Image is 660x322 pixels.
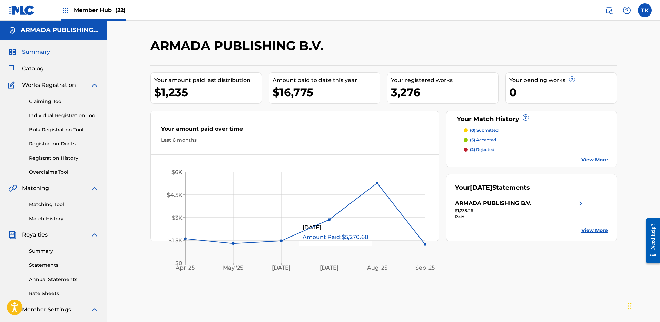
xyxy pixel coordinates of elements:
[175,260,183,266] tspan: $0
[21,26,99,34] h5: ARMADA PUBLISHING B.V.
[602,3,616,17] a: Public Search
[8,81,17,89] img: Works Registration
[90,305,99,314] img: expand
[391,84,498,100] div: 3,276
[22,231,48,239] span: Royalties
[273,76,380,84] div: Amount paid to date this year
[168,237,183,244] tspan: $1.5K
[273,84,380,100] div: $16,775
[8,48,50,56] a: SummarySummary
[29,215,99,222] a: Match History
[8,64,44,73] a: CatalogCatalog
[29,276,99,283] a: Annual Statements
[638,3,652,17] div: User Menu
[509,84,617,100] div: 0
[455,214,585,220] div: Paid
[161,137,429,144] div: Last 6 months
[620,3,634,17] div: Help
[22,184,49,192] span: Matching
[455,199,585,220] a: ARMADA PUBLISHING B.V.right chevron icon$1,235.26Paid
[8,5,35,15] img: MLC Logo
[455,114,608,124] div: Your Match History
[464,127,608,133] a: (0) submitted
[8,48,17,56] img: Summary
[22,81,76,89] span: Works Registration
[8,64,17,73] img: Catalog
[523,115,529,120] span: ?
[367,265,387,271] tspan: Aug '25
[470,184,492,191] span: [DATE]
[470,147,475,152] span: (2)
[415,265,435,271] tspan: Sep '25
[167,192,183,198] tspan: $4.5K
[641,213,660,269] iframe: Resource Center
[623,6,631,14] img: help
[577,199,585,208] img: right chevron icon
[464,147,608,153] a: (2) rejected
[29,169,99,176] a: Overclaims Tool
[90,184,99,192] img: expand
[8,231,17,239] img: Royalties
[172,214,183,221] tspan: $3K
[470,128,475,133] span: (0)
[8,184,17,192] img: Matching
[455,199,531,208] div: ARMADA PUBLISHING B.V.
[464,137,608,143] a: (5) accepted
[470,127,499,133] p: submitted
[74,6,126,14] span: Member Hub
[625,289,660,322] iframe: Chat Widget
[581,227,608,234] a: View More
[154,76,262,84] div: Your amount paid last distribution
[509,76,617,84] div: Your pending works
[470,147,494,153] p: rejected
[628,296,632,316] div: Drag
[150,38,327,53] h2: ARMADA PUBLISHING B.V.
[569,77,575,82] span: ?
[8,26,17,34] img: Accounts
[161,125,429,137] div: Your amount paid over time
[455,183,530,192] div: Your Statements
[455,208,585,214] div: $1,235.26
[61,6,70,14] img: Top Rightsholders
[470,137,496,143] p: accepted
[22,48,50,56] span: Summary
[90,231,99,239] img: expand
[171,169,183,175] tspan: $6K
[29,98,99,105] a: Claiming Tool
[605,6,613,14] img: search
[29,154,99,162] a: Registration History
[470,137,475,142] span: (5)
[391,76,498,84] div: Your registered works
[29,126,99,133] a: Bulk Registration Tool
[320,265,338,271] tspan: [DATE]
[272,265,290,271] tspan: [DATE]
[581,156,608,163] a: View More
[223,265,243,271] tspan: May '25
[29,140,99,148] a: Registration Drafts
[29,290,99,297] a: Rate Sheets
[90,81,99,89] img: expand
[175,265,195,271] tspan: Apr '25
[29,112,99,119] a: Individual Registration Tool
[154,84,262,100] div: $1,235
[29,248,99,255] a: Summary
[29,262,99,269] a: Statements
[22,64,44,73] span: Catalog
[29,201,99,208] a: Matching Tool
[22,305,71,314] span: Member Settings
[115,7,126,13] span: (22)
